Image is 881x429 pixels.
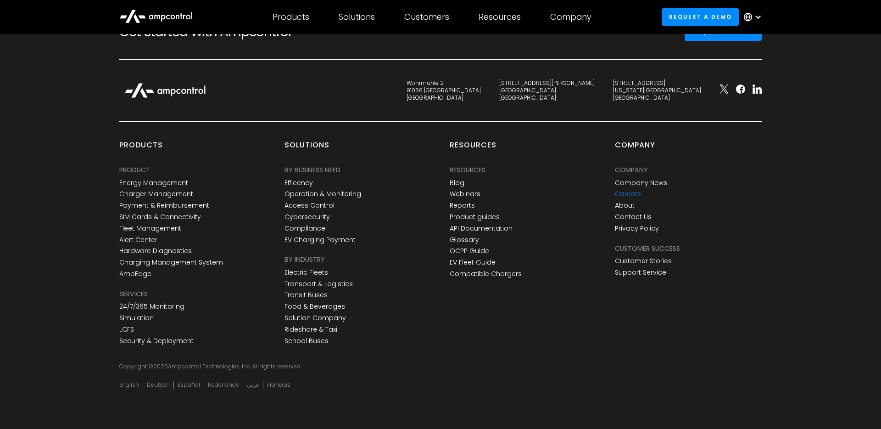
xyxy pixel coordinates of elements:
div: Company [615,165,648,175]
span: 2025 [153,362,168,370]
div: PRODUCT [119,165,150,175]
a: Nederlands [208,381,239,389]
a: Blog [450,179,464,187]
a: Glossary [450,236,479,244]
a: Transit Buses [284,291,328,299]
div: Company [550,12,591,22]
div: Customers [404,12,449,22]
div: Products [273,12,309,22]
a: LCFS [119,326,134,333]
div: Customer success [615,243,680,254]
a: English [119,381,139,389]
a: Electric Fleets [284,269,328,277]
a: EV Fleet Guide [450,259,496,266]
a: Request a demo [662,8,739,25]
a: Español [178,381,200,389]
a: Company News [615,179,667,187]
a: Support Service [615,269,666,277]
a: Careers [615,190,641,198]
div: products [119,140,163,158]
div: Resources [479,12,521,22]
a: Alert Center [119,236,157,244]
a: Security & Deployment [119,337,194,345]
div: BY INDUSTRY [284,254,325,265]
a: Solution Company [284,314,346,322]
a: Français [267,381,290,389]
a: AmpEdge [119,270,151,278]
div: Copyright © Ampcontrol Technologies, Inc. All rights reserved [119,363,762,370]
a: Rideshare & Taxi [284,326,337,333]
div: Resources [450,165,485,175]
a: Product guides [450,213,500,221]
a: Charging Management System [119,259,223,266]
a: OCPP Guide [450,247,489,255]
a: School Buses [284,337,329,345]
a: Fleet Management [119,225,181,232]
div: Company [615,140,655,158]
h2: Get Started With Ampcontrol [119,24,321,40]
a: Payment & Reimbursement [119,202,209,209]
div: [STREET_ADDRESS][PERSON_NAME] [GEOGRAPHIC_DATA] [GEOGRAPHIC_DATA] [499,79,595,101]
a: About [615,202,635,209]
div: Solutions [339,12,375,22]
a: Transport & Logistics [284,280,353,288]
div: BY BUSINESS NEED [284,165,340,175]
a: Food & Beverages [284,303,345,310]
a: API Documentation [450,225,513,232]
a: Hardware Diagnostics [119,247,192,255]
a: Compliance [284,225,325,232]
a: Webinars [450,190,480,198]
img: Ampcontrol Logo [119,78,211,103]
a: EV Charging Payment [284,236,356,244]
a: عربي [247,381,259,389]
div: SERVICES [119,289,148,299]
a: Simulation [119,314,154,322]
div: Resources [450,140,496,158]
a: Energy Management [119,179,188,187]
a: Charger Management [119,190,193,198]
a: Privacy Policy [615,225,659,232]
a: Efficency [284,179,313,187]
a: Customer Stories [615,257,672,265]
a: Cybersecurity [284,213,330,221]
a: Contact Us [615,213,652,221]
a: Compatible Chargers [450,270,522,278]
a: Reports [450,202,475,209]
a: Deutsch [147,381,170,389]
a: 24/7/365 Monitoring [119,303,184,310]
div: [STREET_ADDRESS] [US_STATE][GEOGRAPHIC_DATA] [GEOGRAPHIC_DATA] [613,79,701,101]
a: Operation & Monitoring [284,190,361,198]
div: Wöhrmühle 2 91056 [GEOGRAPHIC_DATA] [GEOGRAPHIC_DATA] [407,79,481,101]
a: SIM Cards & Connectivity [119,213,201,221]
a: Access Control [284,202,335,209]
div: Solutions [284,140,329,158]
